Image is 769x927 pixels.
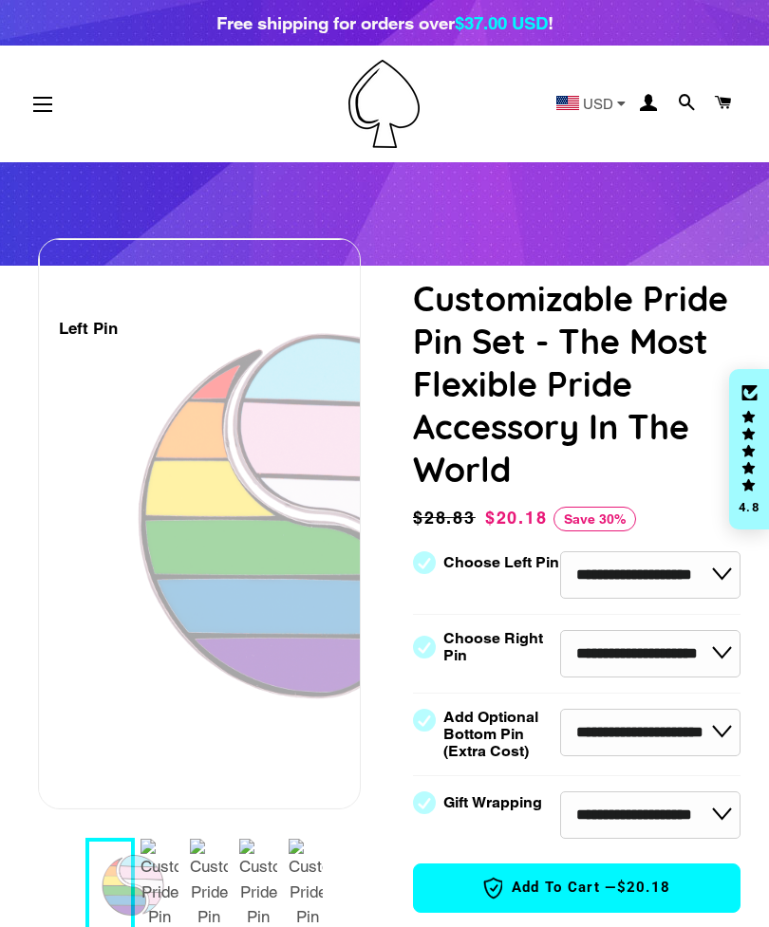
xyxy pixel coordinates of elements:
[738,501,760,513] div: 4.8
[729,369,769,530] div: Click to open Judge.me floating reviews tab
[216,9,553,36] div: Free shipping for orders over !
[348,60,420,148] img: Pin-Ace
[455,12,548,33] span: $37.00 USD
[39,239,360,808] div: 1 / 7
[583,97,613,111] span: USD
